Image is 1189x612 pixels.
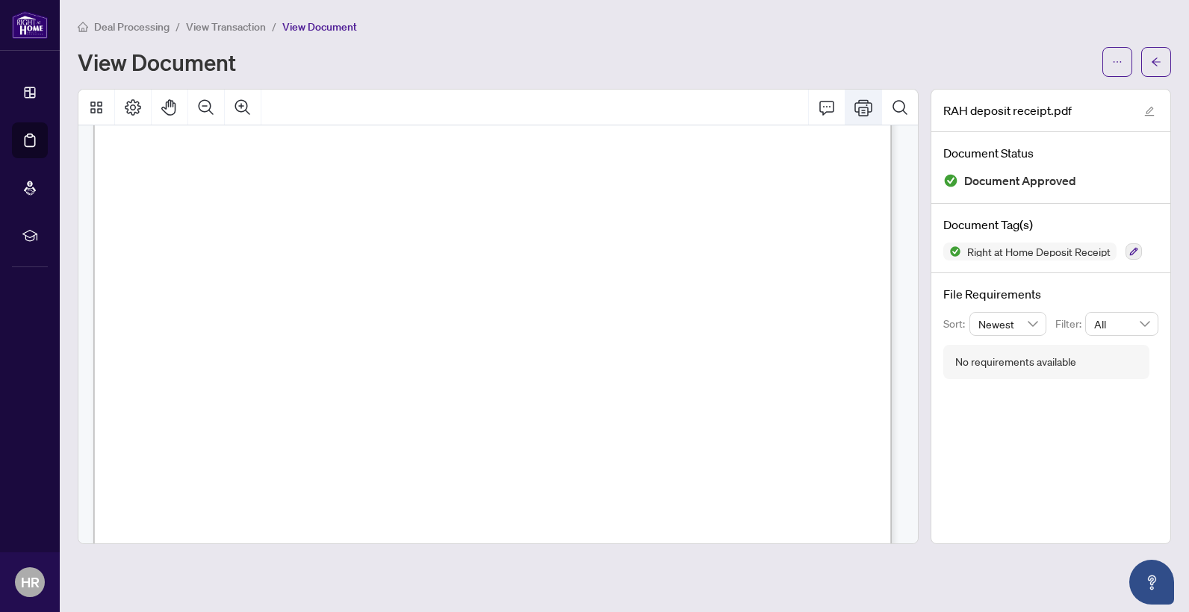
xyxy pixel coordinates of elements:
[943,316,969,332] p: Sort:
[94,20,170,34] span: Deal Processing
[1129,560,1174,605] button: Open asap
[1055,316,1085,332] p: Filter:
[1112,57,1123,67] span: ellipsis
[12,11,48,39] img: logo
[78,22,88,32] span: home
[943,173,958,188] img: Document Status
[176,18,180,35] li: /
[282,20,357,34] span: View Document
[1144,106,1155,116] span: edit
[961,246,1117,257] span: Right at Home Deposit Receipt
[186,20,266,34] span: View Transaction
[272,18,276,35] li: /
[978,313,1038,335] span: Newest
[1151,57,1161,67] span: arrow-left
[964,171,1076,191] span: Document Approved
[943,102,1072,119] span: RAH deposit receipt.pdf
[78,50,236,74] h1: View Document
[943,144,1158,162] h4: Document Status
[943,285,1158,303] h4: File Requirements
[943,216,1158,234] h4: Document Tag(s)
[943,243,961,260] img: Status Icon
[21,572,40,593] span: HR
[1094,313,1149,335] span: All
[955,354,1076,370] div: No requirements available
